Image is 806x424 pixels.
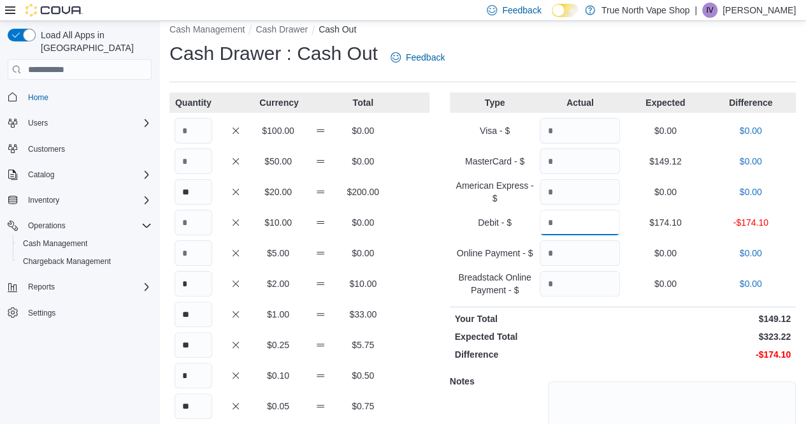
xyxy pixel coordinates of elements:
[3,191,157,209] button: Inventory
[625,348,791,361] p: -$174.10
[259,186,297,198] p: $20.00
[28,195,59,205] span: Inventory
[710,124,791,137] p: $0.00
[28,170,54,180] span: Catalog
[28,282,55,292] span: Reports
[8,82,152,355] nav: Complex example
[23,193,152,208] span: Inventory
[23,115,152,131] span: Users
[694,3,697,18] p: |
[344,400,382,413] p: $0.75
[175,302,212,327] input: Quantity
[23,218,152,233] span: Operations
[175,210,212,235] input: Quantity
[259,155,297,168] p: $50.00
[625,96,705,109] p: Expected
[259,247,297,260] p: $5.00
[502,4,541,17] span: Feedback
[455,247,535,260] p: Online Payment - $
[23,115,53,131] button: Users
[455,216,535,229] p: Debit - $
[625,124,705,137] p: $0.00
[259,308,297,321] p: $1.00
[169,23,796,38] nav: An example of EuiBreadcrumbs
[23,279,152,295] span: Reports
[385,45,450,70] a: Feedback
[406,51,445,64] span: Feedback
[23,90,54,105] a: Home
[540,210,620,235] input: Quantity
[175,393,212,419] input: Quantity
[344,124,382,137] p: $0.00
[23,142,70,157] a: Customers
[36,29,152,54] span: Load All Apps in [GEOGRAPHIC_DATA]
[259,339,297,351] p: $0.25
[259,216,297,229] p: $10.00
[18,236,152,251] span: Cash Management
[3,217,157,235] button: Operations
[710,155,791,168] p: $0.00
[28,221,66,231] span: Operations
[540,240,620,266] input: Quantity
[175,332,212,358] input: Quantity
[25,4,83,17] img: Cova
[255,24,308,34] button: Cash Drawer
[319,24,356,34] button: Cash Out
[625,155,705,168] p: $149.12
[723,3,796,18] p: [PERSON_NAME]
[455,96,535,109] p: Type
[552,17,552,18] span: Dark Mode
[540,118,620,143] input: Quantity
[259,277,297,290] p: $2.00
[175,96,212,109] p: Quantity
[344,339,382,351] p: $5.75
[23,218,71,233] button: Operations
[18,236,92,251] a: Cash Management
[23,193,64,208] button: Inventory
[28,308,55,318] span: Settings
[23,167,152,182] span: Catalog
[344,96,382,109] p: Total
[18,254,152,269] span: Chargeback Management
[259,400,297,413] p: $0.05
[455,330,621,343] p: Expected Total
[706,3,713,18] span: IV
[455,124,535,137] p: Visa - $
[450,369,545,394] h5: Notes
[23,89,152,105] span: Home
[259,96,297,109] p: Currency
[169,24,245,34] button: Cash Management
[28,118,48,128] span: Users
[3,278,157,296] button: Reports
[710,186,791,198] p: $0.00
[18,254,116,269] a: Chargeback Management
[259,369,297,382] p: $0.10
[175,118,212,143] input: Quantity
[23,279,60,295] button: Reports
[344,216,382,229] p: $0.00
[3,140,157,158] button: Customers
[344,186,382,198] p: $200.00
[455,312,621,325] p: Your Total
[3,303,157,322] button: Settings
[710,277,791,290] p: $0.00
[23,256,111,267] span: Chargeback Management
[175,271,212,296] input: Quantity
[28,144,65,154] span: Customers
[625,216,705,229] p: $174.10
[455,271,535,296] p: Breadstack Online Payment - $
[625,186,705,198] p: $0.00
[175,149,212,174] input: Quantity
[344,308,382,321] p: $33.00
[175,240,212,266] input: Quantity
[23,167,59,182] button: Catalog
[175,179,212,205] input: Quantity
[552,4,579,17] input: Dark Mode
[3,87,157,106] button: Home
[344,247,382,260] p: $0.00
[455,155,535,168] p: MasterCard - $
[23,238,87,249] span: Cash Management
[702,3,717,18] div: Isabella Vape
[344,277,382,290] p: $10.00
[710,96,791,109] p: Difference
